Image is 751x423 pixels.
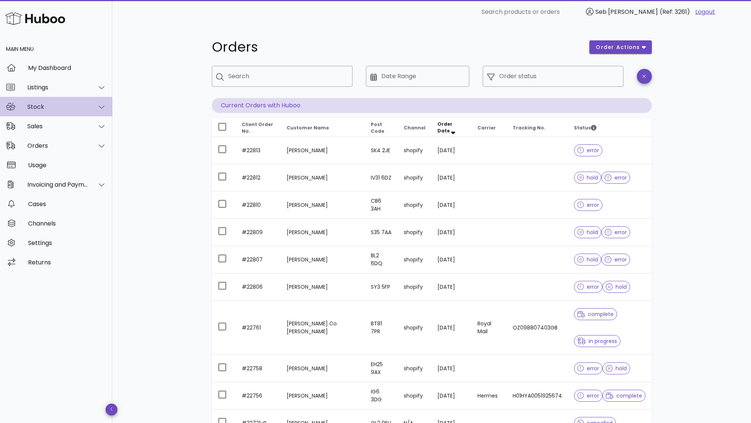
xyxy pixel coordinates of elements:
[27,142,88,149] div: Orders
[5,10,65,27] img: Huboo Logo
[507,382,568,410] td: H01HYA0051925674
[471,301,507,355] td: Royal Mail
[281,119,365,137] th: Customer Name
[281,355,365,382] td: [PERSON_NAME]
[398,119,431,137] th: Channel
[236,137,281,164] td: #22813
[236,164,281,191] td: #22812
[365,273,397,301] td: SY3 5FP
[236,273,281,301] td: #22806
[236,301,281,355] td: #22761
[281,191,365,219] td: [PERSON_NAME]
[577,284,599,289] span: error
[28,64,106,71] div: My Dashboard
[431,246,471,273] td: [DATE]
[577,312,614,317] span: complete
[398,246,431,273] td: shopify
[577,338,617,344] span: in progress
[568,119,652,137] th: Status
[287,125,329,131] span: Customer Name
[28,259,106,266] div: Returns
[404,125,425,131] span: Channel
[27,123,88,130] div: Sales
[513,125,546,131] span: Tracking No.
[27,103,88,110] div: Stock
[236,382,281,410] td: #22756
[212,40,581,54] h1: Orders
[577,393,599,398] span: error
[577,202,599,208] span: error
[398,382,431,410] td: shopify
[398,137,431,164] td: shopify
[28,220,106,227] div: Channels
[28,200,106,208] div: Cases
[212,98,652,113] p: Current Orders with Huboo
[236,355,281,382] td: #22758
[398,164,431,191] td: shopify
[365,191,397,219] td: CB6 3AH
[371,121,384,134] span: Post Code
[398,191,431,219] td: shopify
[281,137,365,164] td: [PERSON_NAME]
[281,246,365,273] td: [PERSON_NAME]
[236,246,281,273] td: #22807
[606,284,627,289] span: hold
[365,246,397,273] td: BL2 6DQ
[281,164,365,191] td: [PERSON_NAME]
[577,366,599,371] span: error
[398,355,431,382] td: shopify
[471,119,507,137] th: Carrier
[471,382,507,410] td: Hermes
[606,366,627,371] span: hold
[398,273,431,301] td: shopify
[27,181,88,188] div: Invoicing and Payments
[431,382,471,410] td: [DATE]
[605,230,627,235] span: error
[281,219,365,246] td: [PERSON_NAME]
[28,162,106,169] div: Usage
[577,148,599,153] span: error
[606,393,642,398] span: complete
[431,355,471,382] td: [DATE]
[365,219,397,246] td: S35 7AA
[507,119,568,137] th: Tracking No.
[431,301,471,355] td: [DATE]
[577,257,598,262] span: hold
[431,273,471,301] td: [DATE]
[242,121,273,134] span: Client Order No.
[577,230,598,235] span: hold
[365,382,397,410] td: IG6 3DG
[28,239,106,246] div: Settings
[437,121,452,134] span: Order Date
[431,191,471,219] td: [DATE]
[431,119,471,137] th: Order Date: Sorted descending. Activate to remove sorting.
[236,119,281,137] th: Client Order No.
[605,257,627,262] span: error
[431,219,471,246] td: [DATE]
[365,119,397,137] th: Post Code
[281,382,365,410] td: [PERSON_NAME]
[398,301,431,355] td: shopify
[365,164,397,191] td: IV31 6DZ
[595,43,640,51] span: order actions
[695,7,715,16] a: Logout
[431,164,471,191] td: [DATE]
[595,7,658,16] span: Seb [PERSON_NAME]
[281,273,365,301] td: [PERSON_NAME]
[27,84,88,91] div: Listings
[365,355,397,382] td: EH25 9AX
[365,137,397,164] td: SK4 2JE
[589,40,651,54] button: order actions
[477,125,496,131] span: Carrier
[574,125,596,131] span: Status
[431,137,471,164] td: [DATE]
[398,219,431,246] td: shopify
[605,175,627,180] span: error
[236,219,281,246] td: #22809
[365,301,397,355] td: BT81 7PR
[236,191,281,219] td: #22810
[507,301,568,355] td: OZ098807403GB
[660,7,690,16] span: (Ref: 3261)
[577,175,598,180] span: hold
[281,301,365,355] td: [PERSON_NAME] Co. [PERSON_NAME]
